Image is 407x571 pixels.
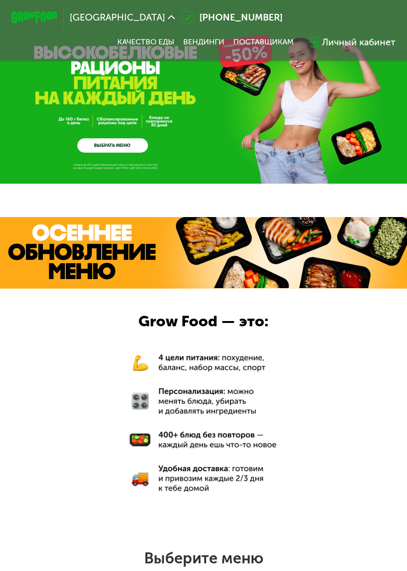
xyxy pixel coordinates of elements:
span: [GEOGRAPHIC_DATA] [70,13,165,22]
a: ВЫБРАТЬ МЕНЮ [77,138,147,153]
a: [PHONE_NUMBER] [181,10,282,24]
div: Grow Food — это: [128,310,280,333]
h2: Выберите меню [37,549,370,568]
div: Личный кабинет [322,35,396,49]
